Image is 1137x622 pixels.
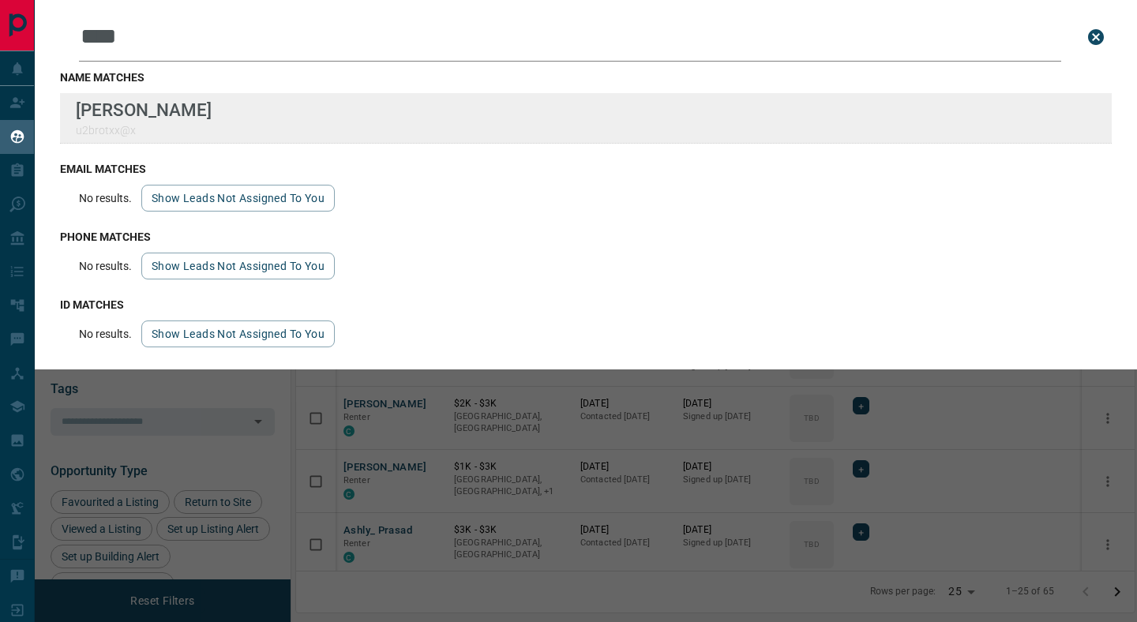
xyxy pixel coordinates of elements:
[76,124,212,137] p: u2brotxx@x
[60,71,1112,84] h3: name matches
[79,260,132,272] p: No results.
[79,328,132,340] p: No results.
[141,253,335,279] button: show leads not assigned to you
[60,230,1112,243] h3: phone matches
[60,298,1112,311] h3: id matches
[141,185,335,212] button: show leads not assigned to you
[141,320,335,347] button: show leads not assigned to you
[76,99,212,120] p: [PERSON_NAME]
[79,192,132,204] p: No results.
[1080,21,1112,53] button: close search bar
[60,163,1112,175] h3: email matches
